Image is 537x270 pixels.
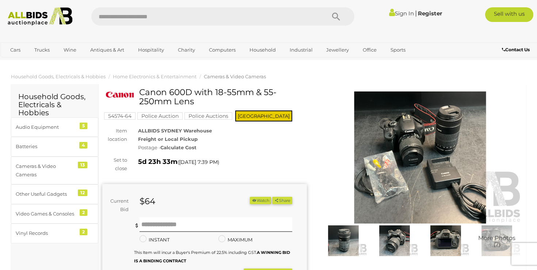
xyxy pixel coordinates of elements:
strong: 5d 23h 33m [138,158,178,166]
div: 2 [80,209,87,216]
a: Jewellery [321,44,354,56]
img: Canon 600D with 18-55mm & 55-250mm Lens [320,225,367,256]
mark: Police Auctions [184,112,232,120]
span: [DATE] 7:39 PM [179,159,218,165]
div: Audio Equipment [16,123,76,131]
strong: Freight or Local Pickup [138,136,198,142]
a: Household Goods, Electricals & Hobbies [11,74,106,79]
h2: Household Goods, Electricals & Hobbies [18,93,91,117]
a: [GEOGRAPHIC_DATA] [5,56,67,68]
a: Vinyl Records 2 [11,224,98,243]
div: Cameras & Video Cameras [16,162,76,179]
div: 12 [78,190,87,196]
div: Postage - [138,143,307,152]
div: 2 [80,229,87,235]
img: Canon 600D with 18-55mm & 55-250mm Lens [318,91,522,224]
small: This Item will incur a Buyer's Premium of 22.5% including GST. [134,250,290,263]
div: Video Games & Consoles [16,210,76,218]
a: Sell with us [485,7,533,22]
img: Canon 600D with 18-55mm & 55-250mm Lens [473,225,521,256]
a: Trucks [30,44,54,56]
span: More Photos (7) [478,235,515,248]
a: Audio Equipment 5 [11,117,98,137]
img: Allbids.com.au [4,7,76,26]
span: | [415,9,417,17]
a: Police Auction [137,113,183,119]
a: Household [245,44,281,56]
mark: Police Auction [137,112,183,120]
a: Contact Us [502,46,532,54]
a: 54574-64 [104,113,136,119]
div: Other Useful Gadgets [16,190,76,198]
a: Register [418,10,442,17]
img: Canon 600D with 18-55mm & 55-250mm Lens [371,225,418,256]
a: Office [358,44,381,56]
label: INSTANT [140,236,170,244]
div: Batteries [16,142,76,151]
a: Antiques & Art [85,44,129,56]
div: Set to close [97,156,133,173]
div: Current Bid [102,197,134,214]
a: Cameras & Video Cameras [204,74,266,79]
h1: Canon 600D with 18-55mm & 55-250mm Lens [106,88,305,106]
button: Watch [250,197,271,205]
mark: 54574-64 [104,112,136,120]
strong: ALLBIDS SYDNEY Warehouse [138,128,212,134]
span: ( ) [178,159,219,165]
a: Police Auctions [184,113,232,119]
div: 4 [79,142,87,149]
li: Watch this item [250,197,271,205]
button: Search [318,7,354,26]
a: Industrial [285,44,317,56]
a: Charity [173,44,200,56]
button: Share [272,197,292,205]
a: Home Electronics & Entertainment [113,74,197,79]
strong: Calculate Cost [160,145,197,150]
img: Canon 600D with 18-55mm & 55-250mm Lens [422,225,469,256]
a: Batteries 4 [11,137,98,156]
a: Cameras & Video Cameras 13 [11,157,98,185]
b: Contact Us [502,47,530,52]
div: Vinyl Records [16,229,76,237]
a: Cars [5,44,25,56]
strong: $64 [140,196,155,206]
a: Video Games & Consoles 2 [11,204,98,224]
div: Item location [97,127,133,144]
label: MAXIMUM [218,236,252,244]
a: More Photos(7) [473,225,521,256]
a: Other Useful Gadgets 12 [11,184,98,204]
div: 13 [78,162,87,168]
a: Wine [59,44,81,56]
img: Canon 600D with 18-55mm & 55-250mm Lens [106,90,134,100]
span: [GEOGRAPHIC_DATA] [235,110,292,121]
div: 5 [80,123,87,129]
a: Hospitality [133,44,169,56]
a: Computers [204,44,240,56]
a: Sign In [389,10,414,17]
a: Sports [386,44,410,56]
